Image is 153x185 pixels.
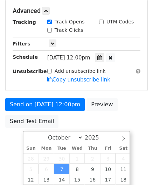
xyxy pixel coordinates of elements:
input: Year [83,134,108,141]
a: Send on [DATE] 12:00pm [5,98,85,111]
span: October 7, 2025 [54,164,69,174]
span: October 4, 2025 [116,153,131,164]
iframe: Chat Widget [118,151,153,185]
span: October 16, 2025 [85,174,100,185]
span: Thu [85,146,100,151]
strong: Schedule [13,54,38,60]
span: October 17, 2025 [100,174,116,185]
span: Tue [54,146,69,151]
span: October 1, 2025 [69,153,85,164]
span: October 9, 2025 [85,164,100,174]
a: Copy unsubscribe link [47,77,110,83]
span: October 14, 2025 [54,174,69,185]
span: October 2, 2025 [85,153,100,164]
label: Add unsubscribe link [55,67,106,75]
span: October 15, 2025 [69,174,85,185]
a: Preview [86,98,117,111]
span: Sun [23,146,39,151]
span: October 10, 2025 [100,164,116,174]
label: Track Opens [55,18,85,26]
span: October 8, 2025 [69,164,85,174]
span: October 13, 2025 [39,174,54,185]
label: Track Clicks [55,27,83,34]
span: Fri [100,146,116,151]
span: Sat [116,146,131,151]
span: September 29, 2025 [39,153,54,164]
a: Send Test Email [5,115,58,128]
h5: Advanced [13,7,140,15]
span: October 5, 2025 [23,164,39,174]
span: [DATE] 12:00pm [47,55,90,61]
strong: Filters [13,41,30,47]
span: October 3, 2025 [100,153,116,164]
span: Mon [39,146,54,151]
span: October 11, 2025 [116,164,131,174]
strong: Tracking [13,19,36,25]
span: October 6, 2025 [39,164,54,174]
strong: Unsubscribe [13,69,47,74]
span: September 30, 2025 [54,153,69,164]
span: October 12, 2025 [23,174,39,185]
span: October 18, 2025 [116,174,131,185]
label: UTM Codes [106,18,134,26]
span: September 28, 2025 [23,153,39,164]
span: Wed [69,146,85,151]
